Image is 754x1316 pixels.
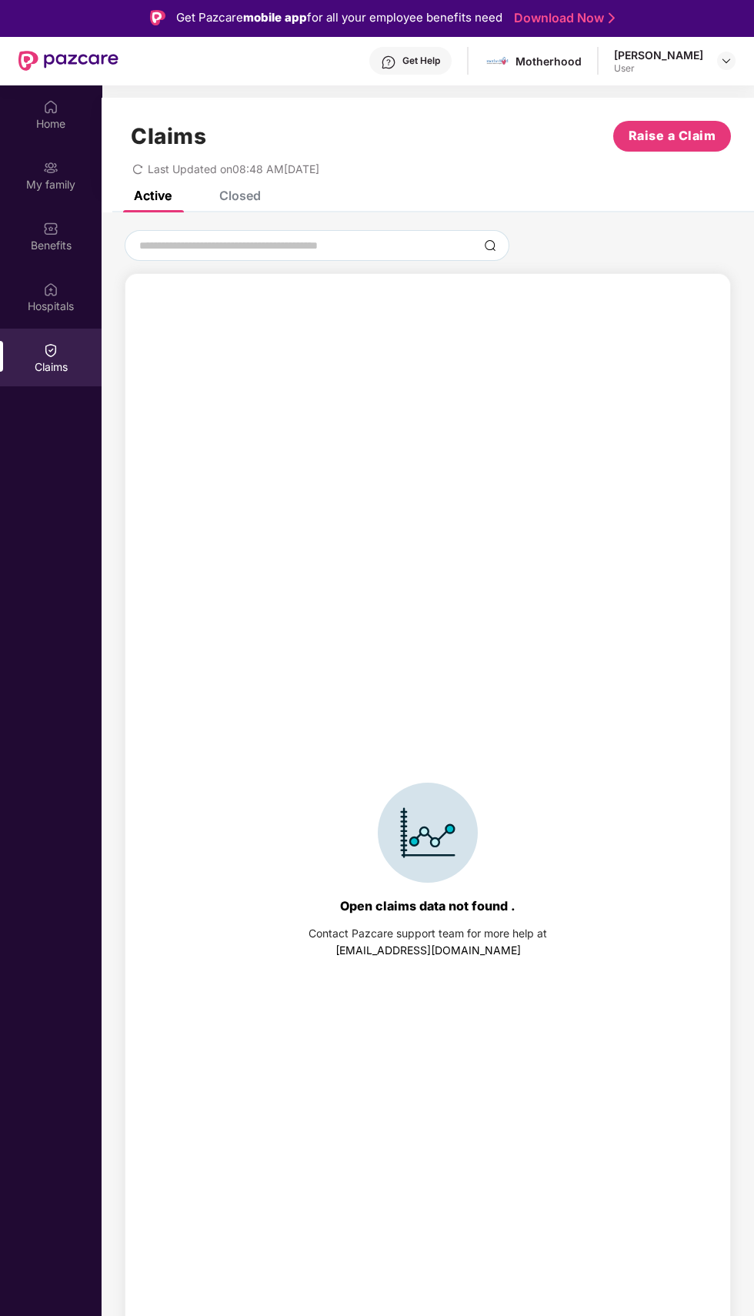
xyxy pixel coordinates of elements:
[486,50,509,72] img: motherhood%20_%20logo.png
[148,162,319,175] span: Last Updated on 08:48 AM[DATE]
[378,783,478,883] img: svg+xml;base64,PHN2ZyBpZD0iSWNvbl9DbGFpbSIgZGF0YS1uYW1lPSJJY29uIENsYWltIiB4bWxucz0iaHR0cDovL3d3dy...
[515,54,582,68] div: Motherhood
[243,10,307,25] strong: mobile app
[614,62,703,75] div: User
[176,8,502,27] div: Get Pazcare for all your employee benefits need
[43,160,58,175] img: svg+xml;base64,PHN2ZyB3aWR0aD0iMjAiIGhlaWdodD0iMjAiIHZpZXdCb3g9IjAgMCAyMCAyMCIgZmlsbD0ibm9uZSIgeG...
[132,162,143,175] span: redo
[43,221,58,236] img: svg+xml;base64,PHN2ZyBpZD0iQmVuZWZpdHMiIHhtbG5zPSJodHRwOi8vd3d3LnczLm9yZy8yMDAwL3N2ZyIgd2lkdGg9Ij...
[309,925,547,942] div: Contact Pazcare support team for more help at
[484,239,496,252] img: svg+xml;base64,PHN2ZyBpZD0iU2VhcmNoLTMyeDMyIiB4bWxucz0iaHR0cDovL3d3dy53My5vcmcvMjAwMC9zdmciIHdpZH...
[629,126,716,145] span: Raise a Claim
[43,99,58,115] img: svg+xml;base64,PHN2ZyBpZD0iSG9tZSIgeG1sbnM9Imh0dHA6Ly93d3cudzMub3JnLzIwMDAvc3ZnIiB3aWR0aD0iMjAiIG...
[18,51,118,71] img: New Pazcare Logo
[609,10,615,26] img: Stroke
[514,10,610,26] a: Download Now
[720,55,732,67] img: svg+xml;base64,PHN2ZyBpZD0iRHJvcGRvd24tMzJ4MzIiIHhtbG5zPSJodHRwOi8vd3d3LnczLm9yZy8yMDAwL3N2ZyIgd2...
[402,55,440,67] div: Get Help
[134,188,172,203] div: Active
[614,48,703,62] div: [PERSON_NAME]
[340,898,515,914] div: Open claims data not found .
[381,55,396,70] img: svg+xml;base64,PHN2ZyBpZD0iSGVscC0zMngzMiIgeG1sbnM9Imh0dHA6Ly93d3cudzMub3JnLzIwMDAvc3ZnIiB3aWR0aD...
[335,944,521,957] a: [EMAIL_ADDRESS][DOMAIN_NAME]
[219,188,261,203] div: Closed
[43,342,58,358] img: svg+xml;base64,PHN2ZyBpZD0iQ2xhaW0iIHhtbG5zPSJodHRwOi8vd3d3LnczLm9yZy8yMDAwL3N2ZyIgd2lkdGg9IjIwIi...
[131,123,206,149] h1: Claims
[613,121,731,152] button: Raise a Claim
[150,10,165,25] img: Logo
[43,282,58,297] img: svg+xml;base64,PHN2ZyBpZD0iSG9zcGl0YWxzIiB4bWxucz0iaHR0cDovL3d3dy53My5vcmcvMjAwMC9zdmciIHdpZHRoPS...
